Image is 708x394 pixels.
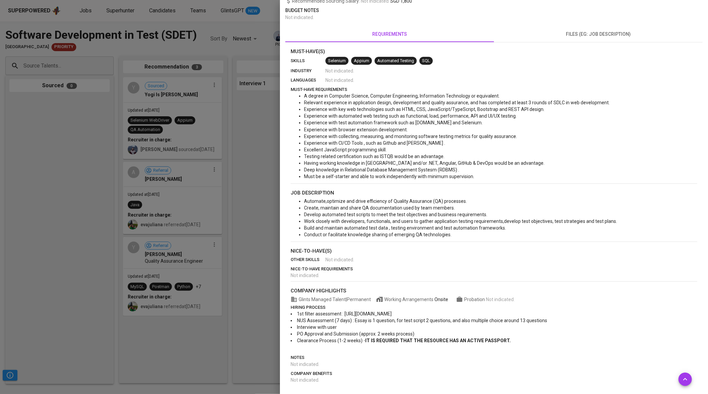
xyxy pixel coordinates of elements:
p: nice-to-have requirements [291,266,697,272]
span: Testing related certification such as ISTQB would be an advantage. [304,154,444,159]
span: NUS Assessment (7 days) : Essay is 1 question, for test script 2 questions, and also multiple cho... [297,318,547,323]
p: nice-to-have(s) [291,247,697,255]
span: 1st filter assessment : [URL][DOMAIN_NAME] [297,311,392,316]
p: company benefits [291,370,697,377]
span: Automated Testing [375,58,417,64]
span: Excellent JavaScript programming skill. [304,147,387,152]
span: Experience with key web technologies such as HTML, CSS, JavaScript/TypeScript, Bootstrap and REST... [304,107,544,112]
p: skills [291,57,325,64]
span: A degree in Computer Science, Computer Engineering, Information Technology or equivalent. [304,93,500,99]
span: Experience with automated web testing such as functional, load, performance, API and UI/UX testing. [304,113,517,119]
span: Not indicated . [291,273,319,278]
span: Probation [464,297,486,302]
span: Develop automated test scripts to meet the test objectives and business requirements. [304,212,487,217]
span: Build and maintain automated test data , testing environment and test automation frameworks. [304,225,506,231]
span: Experience with test automation framework such as [DOMAIN_NAME] and Selenium. [304,120,483,125]
span: Glints Managed Talent | Permanent [291,296,371,303]
span: Selenium [325,58,348,64]
p: company highlights [291,287,697,295]
p: Budget Notes [285,7,703,14]
span: Automate,optimize and drive efficiency of Quality Assurance (QA) processes. [304,199,467,204]
span: Experience with collecting, measuring, and monitoring software testing metrics for quality assura... [304,134,517,139]
span: Work closely with developers, functionals, and users to gather application testing requirements,d... [304,219,617,224]
span: files (eg: job description) [498,30,699,38]
span: PO Approval and Submission (approx. 2 weeks process) [297,331,414,337]
span: Not indicated . [325,68,354,74]
p: notes [291,354,697,361]
span: Relevant experience in application design, development and quality assurance, and has completed a... [304,100,610,105]
span: IT IS REQUIRED THAT THE RESOURCE HAS AN ACTIVE PASSPORT. [365,338,511,343]
span: Not indicated . [291,362,319,367]
span: Not indicated . [291,377,319,383]
p: languages [291,77,325,84]
span: Not indicated . [325,77,354,84]
span: Appium [351,58,372,64]
span: Working Arrangements [376,296,448,303]
p: hiring process [291,304,697,311]
span: Having working knowledge in [GEOGRAPHIC_DATA] and/or .NET, Angular, GitHub & DevOps would be an a... [304,160,544,166]
div: Onsite [434,296,448,303]
span: Must be a self-starter and able to work independently with minimum supervision. [304,174,474,179]
span: Not indicated . [486,297,515,302]
span: Interview with user [297,324,337,330]
p: other skills [291,256,325,263]
span: SQL [419,58,433,64]
p: Must-Have(s) [291,48,697,55]
span: Experience with browser extension development. [304,127,408,132]
span: Not indicated . [325,256,354,263]
p: job description [291,189,697,197]
span: Experience with CI/CD Tools , such as Github and [PERSON_NAME] . [304,140,445,146]
span: Create, maintain and share QA documentation used by team members. [304,205,455,211]
span: Not indicated . [285,15,314,20]
p: industry [291,68,325,74]
span: Deep knowledge in Relational Database Management Systesm (RDBMS) . [304,167,459,172]
span: Conduct or facilitate knowledge sharing of emerging QA technologies. [304,232,451,237]
p: must-have requirements [291,86,697,93]
span: Clearance Process (1-2 weeks) - [297,338,365,343]
span: requirements [289,30,490,38]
